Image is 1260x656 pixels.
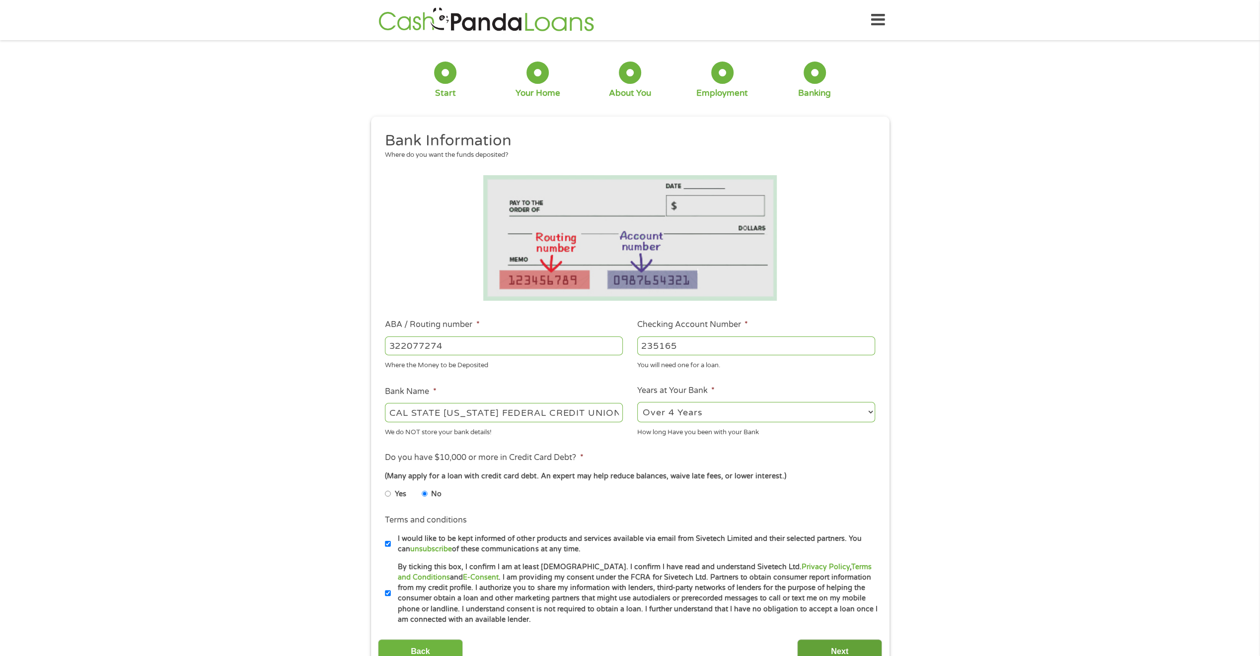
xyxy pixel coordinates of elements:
[516,88,560,99] div: Your Home
[798,88,831,99] div: Banking
[483,175,777,301] img: Routing number location
[801,563,849,571] a: Privacy Policy
[385,453,583,463] label: Do you have $10,000 or more in Credit Card Debt?
[385,471,875,482] div: (Many apply for a loan with credit card debt. An expert may help reduce balances, waive late fees...
[637,336,875,355] input: 345634636
[385,515,467,525] label: Terms and conditions
[410,545,452,553] a: unsubscribe
[385,424,623,437] div: We do NOT store your bank details!
[696,88,748,99] div: Employment
[435,88,456,99] div: Start
[431,489,442,500] label: No
[637,424,875,437] div: How long Have you been with your Bank
[391,562,878,625] label: By ticking this box, I confirm I am at least [DEMOGRAPHIC_DATA]. I confirm I have read and unders...
[637,386,715,396] label: Years at Your Bank
[637,320,748,330] label: Checking Account Number
[385,336,623,355] input: 263177916
[395,489,406,500] label: Yes
[391,533,878,555] label: I would like to be kept informed of other products and services available via email from Sivetech...
[385,150,868,160] div: Where do you want the funds deposited?
[385,320,479,330] label: ABA / Routing number
[385,387,436,397] label: Bank Name
[609,88,651,99] div: About You
[637,357,875,371] div: You will need one for a loan.
[385,131,868,151] h2: Bank Information
[385,357,623,371] div: Where the Money to be Deposited
[398,563,871,582] a: Terms and Conditions
[463,573,499,582] a: E-Consent
[375,6,597,34] img: GetLoanNow Logo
